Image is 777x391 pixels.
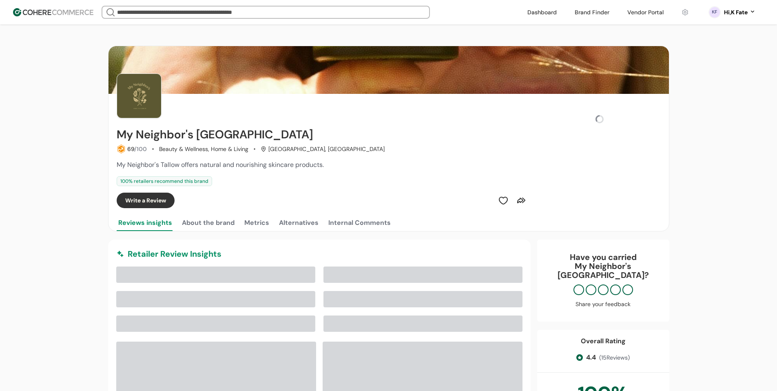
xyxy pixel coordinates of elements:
[116,248,522,260] div: Retailer Review Insights
[117,215,174,231] button: Reviews insights
[180,215,236,231] button: About the brand
[581,336,626,346] div: Overall Rating
[117,193,175,208] button: Write a Review
[159,145,248,153] div: Beauty & Wellness, Home & Living
[261,145,385,153] div: [GEOGRAPHIC_DATA], [GEOGRAPHIC_DATA]
[545,300,661,309] div: Share your feedback
[724,8,756,17] button: Hi,K Fate
[108,46,669,94] img: Brand cover image
[117,160,324,169] span: My Neighbor's Tallow offers natural and nourishing skincare products.
[243,215,271,231] button: Metrics
[599,353,630,362] span: ( 15 Reviews)
[127,145,134,153] span: 69
[724,8,748,17] div: Hi, K Fate
[117,176,212,186] div: 100 % retailers recommend this brand
[708,6,721,18] svg: 0 percent
[13,8,93,16] img: Cohere Logo
[545,253,661,280] div: Have you carried
[117,73,162,118] img: Brand Photo
[586,353,596,362] span: 4.4
[328,218,391,228] div: Internal Comments
[277,215,320,231] button: Alternatives
[134,145,147,153] span: /100
[117,128,313,141] h2: My Neighbor's Tallow
[545,262,661,280] p: My Neighbor's [GEOGRAPHIC_DATA] ?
